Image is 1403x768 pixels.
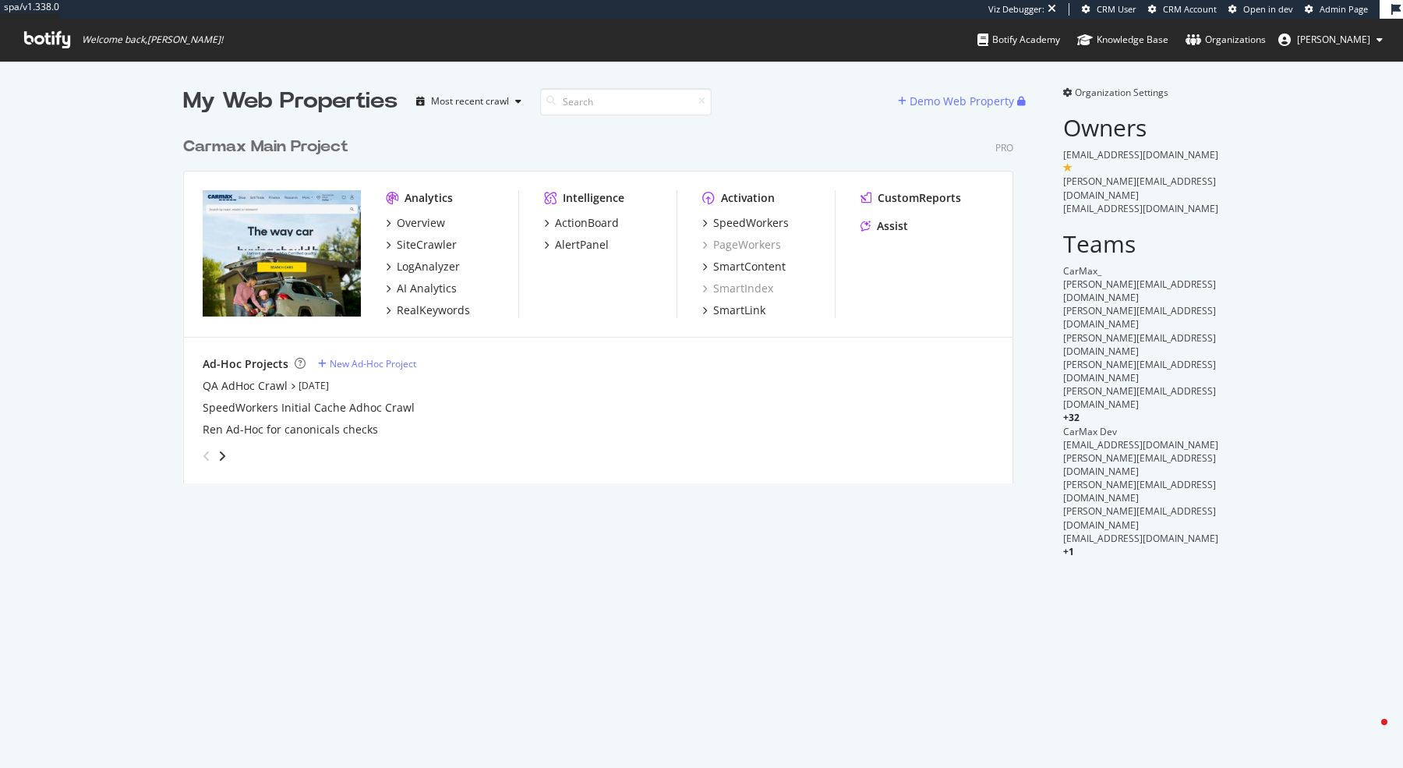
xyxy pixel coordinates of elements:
[203,422,378,437] a: Ren Ad-Hoc for canonicals checks
[1186,19,1266,61] a: Organizations
[702,281,773,296] a: SmartIndex
[183,136,348,158] div: Carmax Main Project
[713,303,765,318] div: SmartLink
[544,237,609,253] a: AlertPanel
[1063,304,1216,331] span: [PERSON_NAME][EMAIL_ADDRESS][DOMAIN_NAME]
[877,218,908,234] div: Assist
[1228,3,1293,16] a: Open in dev
[1148,3,1217,16] a: CRM Account
[1297,33,1370,46] span: adrianna
[977,19,1060,61] a: Botify Academy
[1063,425,1220,438] div: CarMax Dev
[203,356,288,372] div: Ad-Hoc Projects
[1266,27,1395,52] button: [PERSON_NAME]
[1063,202,1218,215] span: [EMAIL_ADDRESS][DOMAIN_NAME]
[183,136,355,158] a: Carmax Main Project
[1163,3,1217,15] span: CRM Account
[318,357,416,370] a: New Ad-Hoc Project
[1063,545,1074,558] span: + 1
[1305,3,1368,16] a: Admin Page
[1077,19,1168,61] a: Knowledge Base
[1063,148,1218,161] span: [EMAIL_ADDRESS][DOMAIN_NAME]
[1063,478,1216,504] span: [PERSON_NAME][EMAIL_ADDRESS][DOMAIN_NAME]
[1063,358,1216,384] span: [PERSON_NAME][EMAIL_ADDRESS][DOMAIN_NAME]
[431,97,509,106] div: Most recent crawl
[878,190,961,206] div: CustomReports
[82,34,223,46] span: Welcome back, [PERSON_NAME] !
[1063,264,1220,278] div: CarMax_
[386,215,445,231] a: Overview
[1320,3,1368,15] span: Admin Page
[713,259,786,274] div: SmartContent
[910,94,1014,109] div: Demo Web Property
[1063,438,1218,451] span: [EMAIL_ADDRESS][DOMAIN_NAME]
[1097,3,1136,15] span: CRM User
[1063,411,1080,424] span: + 32
[555,215,619,231] div: ActionBoard
[1063,504,1216,531] span: [PERSON_NAME][EMAIL_ADDRESS][DOMAIN_NAME]
[196,444,217,469] div: angle-left
[1063,175,1216,201] span: [PERSON_NAME][EMAIL_ADDRESS][DOMAIN_NAME]
[203,400,415,416] a: SpeedWorkers Initial Cache Adhoc Crawl
[397,215,445,231] div: Overview
[1063,278,1216,304] span: [PERSON_NAME][EMAIL_ADDRESS][DOMAIN_NAME]
[397,281,457,296] div: AI Analytics
[397,259,460,274] div: LogAnalyzer
[544,215,619,231] a: ActionBoard
[977,32,1060,48] div: Botify Academy
[555,237,609,253] div: AlertPanel
[299,379,329,392] a: [DATE]
[540,88,712,115] input: Search
[397,303,470,318] div: RealKeywords
[898,89,1017,114] button: Demo Web Property
[1063,231,1220,257] h2: Teams
[1243,3,1293,15] span: Open in dev
[713,215,789,231] div: SpeedWorkers
[1075,86,1168,99] span: Organization Settings
[386,259,460,274] a: LogAnalyzer
[405,190,453,206] div: Analytics
[386,303,470,318] a: RealKeywords
[702,237,781,253] a: PageWorkers
[1063,384,1216,411] span: [PERSON_NAME][EMAIL_ADDRESS][DOMAIN_NAME]
[861,190,961,206] a: CustomReports
[330,357,416,370] div: New Ad-Hoc Project
[1063,451,1216,478] span: [PERSON_NAME][EMAIL_ADDRESS][DOMAIN_NAME]
[410,89,528,114] button: Most recent crawl
[386,237,457,253] a: SiteCrawler
[861,218,908,234] a: Assist
[1063,331,1216,358] span: [PERSON_NAME][EMAIL_ADDRESS][DOMAIN_NAME]
[203,378,288,394] a: QA AdHoc Crawl
[1082,3,1136,16] a: CRM User
[1350,715,1387,752] iframe: Intercom live chat
[386,281,457,296] a: AI Analytics
[183,86,398,117] div: My Web Properties
[183,117,1026,483] div: grid
[203,190,361,317] img: carmax.com
[397,237,457,253] div: SiteCrawler
[995,141,1013,154] div: Pro
[988,3,1044,16] div: Viz Debugger:
[702,215,789,231] a: SpeedWorkers
[702,303,765,318] a: SmartLink
[1186,32,1266,48] div: Organizations
[563,190,624,206] div: Intelligence
[898,94,1017,108] a: Demo Web Property
[1063,115,1220,140] h2: Owners
[702,259,786,274] a: SmartContent
[217,448,228,464] div: angle-right
[721,190,775,206] div: Activation
[1063,532,1218,545] span: [EMAIL_ADDRESS][DOMAIN_NAME]
[1077,32,1168,48] div: Knowledge Base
